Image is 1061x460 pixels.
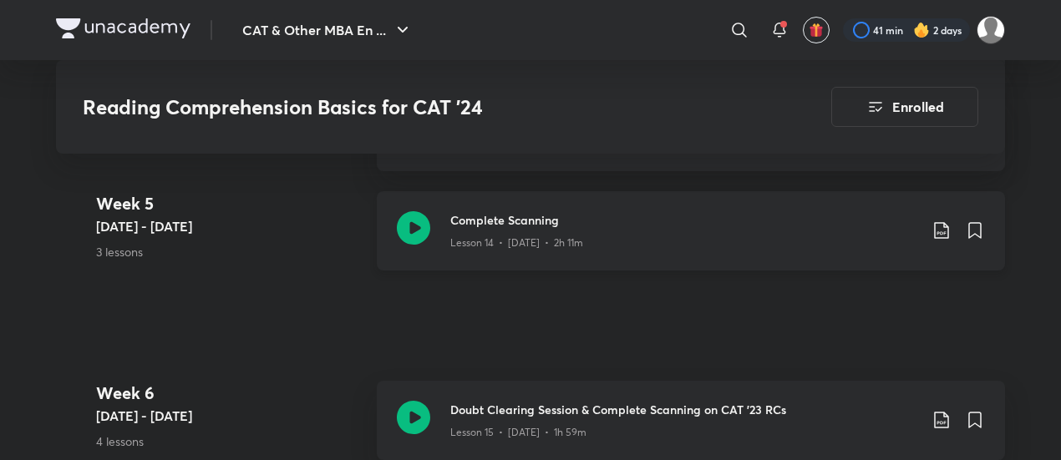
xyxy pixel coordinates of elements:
img: Company Logo [56,18,190,38]
p: 3 lessons [96,243,363,260]
h3: Doubt Clearing Session & Complete Scanning on CAT '23 RCs [450,401,918,418]
h4: Week 6 [96,381,363,406]
h3: Complete Scanning [450,211,918,229]
h3: Reading Comprehension Basics for CAT '24 [83,95,737,119]
h5: [DATE] - [DATE] [96,216,363,236]
button: avatar [803,17,830,43]
button: CAT & Other MBA En ... [232,13,423,47]
p: Lesson 14 • [DATE] • 2h 11m [450,235,583,250]
p: Lesson 15 • [DATE] • 1h 59m [450,425,586,440]
h5: [DATE] - [DATE] [96,406,363,426]
a: Complete ScanningLesson 14 • [DATE] • 2h 11m [377,191,1005,291]
button: Enrolled [831,87,978,127]
h4: Week 5 [96,191,363,216]
img: Avinash Tibrewal [977,16,1005,44]
img: streak [913,22,930,38]
a: Company Logo [56,18,190,43]
img: avatar [809,23,824,38]
p: 4 lessons [96,432,363,450]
